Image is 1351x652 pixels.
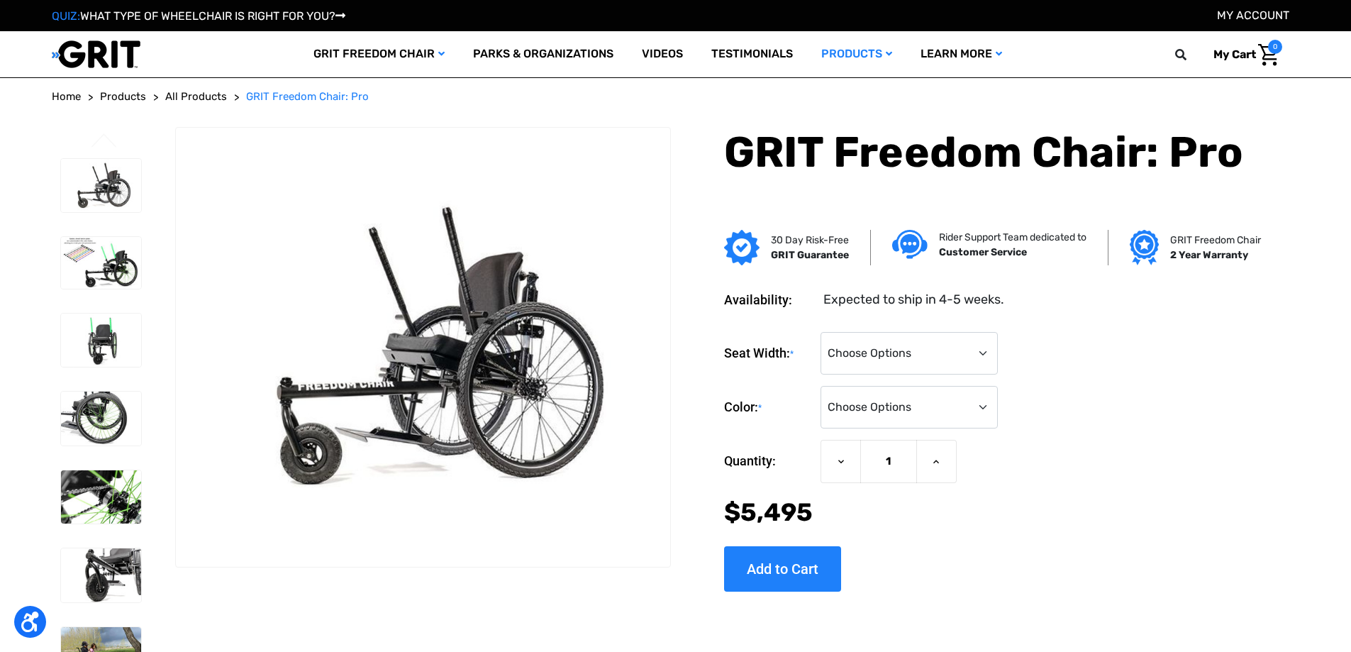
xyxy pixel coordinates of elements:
[1170,233,1261,248] p: GRIT Freedom Chair
[459,31,628,77] a: Parks & Organizations
[823,290,1004,309] dd: Expected to ship in 4-5 weeks.
[724,230,760,265] img: GRIT Guarantee
[165,90,227,103] span: All Products
[1217,9,1289,22] a: Account
[939,246,1027,258] strong: Customer Service
[52,40,140,69] img: GRIT All-Terrain Wheelchair and Mobility Equipment
[771,233,849,248] p: 30 Day Risk-Free
[697,31,807,77] a: Testimonials
[771,249,849,261] strong: GRIT Guarantee
[100,89,146,105] a: Products
[892,230,928,259] img: Customer service
[724,127,1256,178] h1: GRIT Freedom Chair: Pro
[724,546,841,592] input: Add to Cart
[1213,48,1256,61] span: My Cart
[1130,230,1159,265] img: Grit freedom
[906,31,1016,77] a: Learn More
[61,392,141,446] img: GRIT Freedom Chair Pro: close up side view of Pro off road wheelchair model highlighting custom c...
[939,230,1086,245] p: Rider Support Team dedicated to
[61,548,141,602] img: GRIT Freedom Chair Pro: close up of front reinforced, tubular front fork and mountainboard wheel ...
[61,314,141,368] img: GRIT Freedom Chair Pro: front view of Pro model all terrain wheelchair with green lever wraps and...
[246,90,369,103] span: GRIT Freedom Chair: Pro
[724,386,813,429] label: Color:
[1203,40,1282,70] a: Cart with 0 items
[299,31,459,77] a: GRIT Freedom Chair
[724,440,813,482] label: Quantity:
[724,497,813,527] span: $5,495
[61,237,141,289] img: GRIT Freedom Chair Pro: side view of Pro model with green lever wraps and spokes on Spinergy whee...
[724,290,813,309] dt: Availability:
[52,90,81,103] span: Home
[1258,44,1279,66] img: Cart
[807,31,906,77] a: Products
[1170,249,1248,261] strong: 2 Year Warranty
[52,89,1300,105] nav: Breadcrumb
[1268,40,1282,54] span: 0
[52,89,81,105] a: Home
[176,182,669,512] img: GRIT Freedom Chair Pro: the Pro model shown including contoured Invacare Matrx seatback, Spinergy...
[246,89,369,105] a: GRIT Freedom Chair: Pro
[52,9,345,23] a: QUIZ:WHAT TYPE OF WHEELCHAIR IS RIGHT FOR YOU?
[100,90,146,103] span: Products
[1182,40,1203,70] input: Search
[61,159,141,213] img: GRIT Freedom Chair Pro: the Pro model shown including contoured Invacare Matrx seatback, Spinergy...
[61,470,141,524] img: GRIT Freedom Chair Pro: close up of one Spinergy wheel with green-colored spokes and upgraded dri...
[628,31,697,77] a: Videos
[89,133,119,150] button: Go to slide 3 of 3
[165,89,227,105] a: All Products
[52,9,80,23] span: QUIZ:
[724,332,813,375] label: Seat Width:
